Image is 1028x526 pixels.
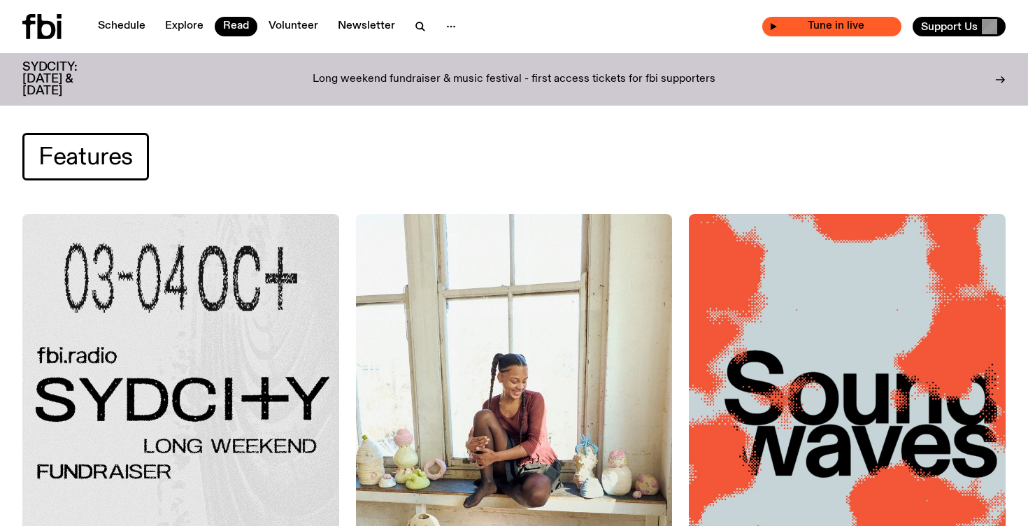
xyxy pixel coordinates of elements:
[913,17,1006,36] button: Support Us
[22,62,112,97] h3: SYDCITY: [DATE] & [DATE]
[762,17,901,36] button: On AirThe AllnighterTune in live
[778,21,894,31] span: Tune in live
[215,17,257,36] a: Read
[329,17,404,36] a: Newsletter
[157,17,212,36] a: Explore
[313,73,715,86] p: Long weekend fundraiser & music festival - first access tickets for fbi supporters
[260,17,327,36] a: Volunteer
[38,143,133,171] span: Features
[90,17,154,36] a: Schedule
[921,20,978,33] span: Support Us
